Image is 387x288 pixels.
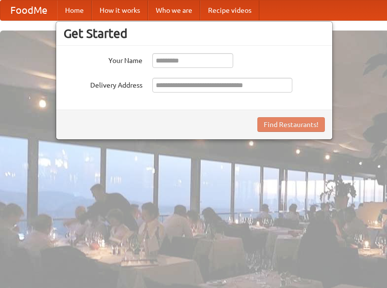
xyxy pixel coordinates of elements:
[257,117,325,132] button: Find Restaurants!
[64,78,142,90] label: Delivery Address
[0,0,57,20] a: FoodMe
[64,53,142,65] label: Your Name
[148,0,200,20] a: Who we are
[57,0,92,20] a: Home
[200,0,259,20] a: Recipe videos
[64,26,325,41] h3: Get Started
[92,0,148,20] a: How it works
